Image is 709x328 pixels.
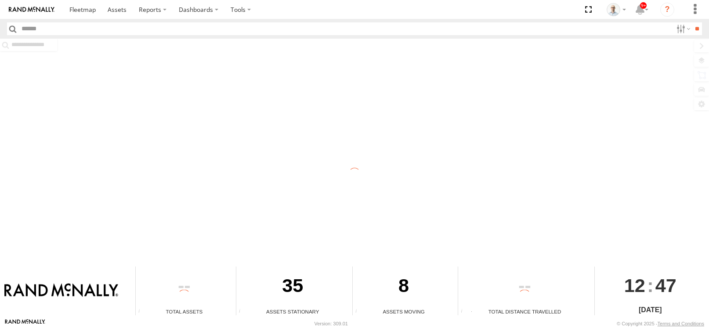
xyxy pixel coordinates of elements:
[595,267,706,304] div: :
[458,309,471,315] div: Total distance travelled by all assets within specified date range and applied filters
[624,267,645,304] span: 12
[617,321,704,326] div: © Copyright 2025 -
[315,321,348,326] div: Version: 309.01
[353,308,455,315] div: Assets Moving
[660,3,674,17] i: ?
[595,305,706,315] div: [DATE]
[353,309,366,315] div: Total number of assets current in transit.
[136,308,232,315] div: Total Assets
[673,22,692,35] label: Search Filter Options
[4,283,118,298] img: Rand McNally
[353,267,455,308] div: 8
[658,321,704,326] a: Terms and Conditions
[5,319,45,328] a: Visit our Website
[9,7,54,13] img: rand-logo.svg
[136,309,149,315] div: Total number of Enabled Assets
[655,267,676,304] span: 47
[604,3,629,16] div: Kurt Byers
[236,309,250,315] div: Total number of assets current stationary.
[236,267,349,308] div: 35
[236,308,349,315] div: Assets Stationary
[458,308,591,315] div: Total Distance Travelled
